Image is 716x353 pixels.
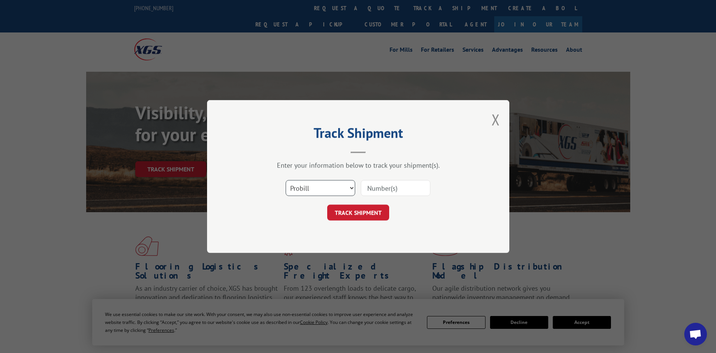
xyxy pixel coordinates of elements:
div: Enter your information below to track your shipment(s). [245,161,472,170]
input: Number(s) [361,180,430,196]
div: Open chat [684,323,707,345]
button: Close modal [492,109,500,129]
button: TRACK SHIPMENT [327,205,389,220]
h2: Track Shipment [245,128,472,142]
